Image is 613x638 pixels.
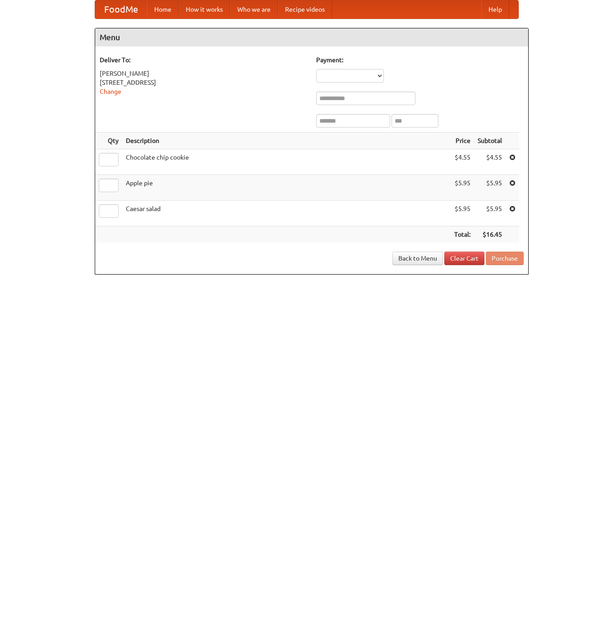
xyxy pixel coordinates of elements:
[100,69,307,78] div: [PERSON_NAME]
[474,133,506,149] th: Subtotal
[474,201,506,226] td: $5.95
[316,55,524,64] h5: Payment:
[122,149,451,175] td: Chocolate chip cookie
[230,0,278,18] a: Who we are
[100,55,307,64] h5: Deliver To:
[481,0,509,18] a: Help
[122,175,451,201] td: Apple pie
[392,252,443,265] a: Back to Menu
[451,175,474,201] td: $5.95
[122,201,451,226] td: Caesar salad
[486,252,524,265] button: Purchase
[451,149,474,175] td: $4.55
[122,133,451,149] th: Description
[179,0,230,18] a: How it works
[451,201,474,226] td: $5.95
[100,78,307,87] div: [STREET_ADDRESS]
[95,133,122,149] th: Qty
[474,226,506,243] th: $16.45
[474,149,506,175] td: $4.55
[95,28,528,46] h4: Menu
[474,175,506,201] td: $5.95
[100,88,121,95] a: Change
[278,0,332,18] a: Recipe videos
[147,0,179,18] a: Home
[444,252,484,265] a: Clear Cart
[451,133,474,149] th: Price
[95,0,147,18] a: FoodMe
[451,226,474,243] th: Total:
